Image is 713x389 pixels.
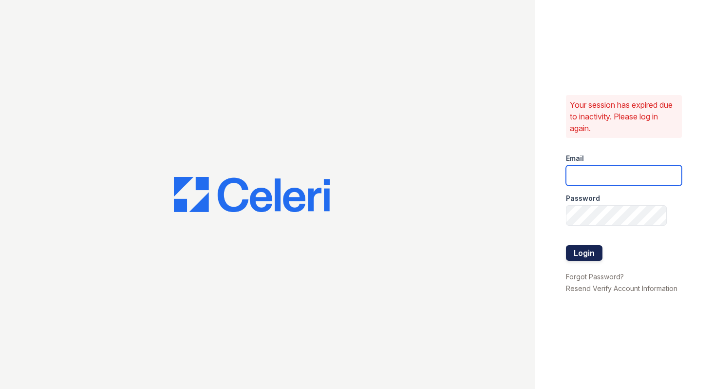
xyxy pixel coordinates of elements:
[566,245,602,261] button: Login
[174,177,330,212] img: CE_Logo_Blue-a8612792a0a2168367f1c8372b55b34899dd931a85d93a1a3d3e32e68fde9ad4.png
[566,154,584,163] label: Email
[570,99,678,134] p: Your session has expired due to inactivity. Please log in again.
[566,194,600,203] label: Password
[566,272,624,281] a: Forgot Password?
[566,284,677,292] a: Resend Verify Account Information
